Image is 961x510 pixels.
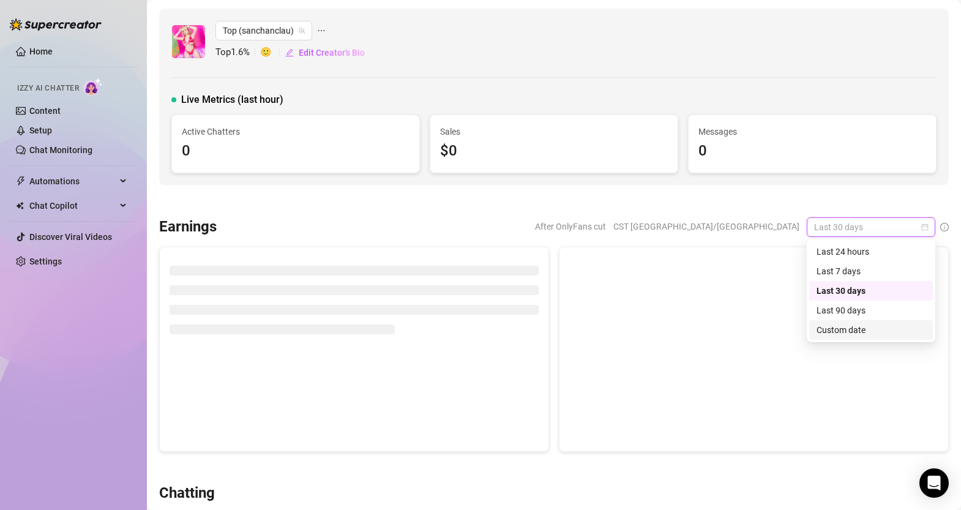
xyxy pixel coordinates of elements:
[817,245,925,258] div: Last 24 hours
[182,125,409,138] span: Active Chatters
[182,140,409,163] div: 0
[172,25,205,58] img: Top
[260,45,285,60] span: 🙂
[698,125,926,138] span: Messages
[16,201,24,210] img: Chat Copilot
[298,27,305,34] span: team
[814,218,928,236] span: Last 30 days
[817,323,925,337] div: Custom date
[809,261,933,281] div: Last 7 days
[698,140,926,163] div: 0
[17,83,79,94] span: Izzy AI Chatter
[159,217,217,237] h3: Earnings
[16,176,26,186] span: thunderbolt
[809,242,933,261] div: Last 24 hours
[817,304,925,317] div: Last 90 days
[84,78,103,96] img: AI Chatter
[440,140,668,163] div: $0
[29,106,61,116] a: Content
[809,301,933,320] div: Last 90 days
[613,217,799,236] span: CST [GEOGRAPHIC_DATA]/[GEOGRAPHIC_DATA]
[535,217,606,236] span: After OnlyFans cut
[285,48,294,57] span: edit
[317,21,326,40] span: ellipsis
[919,468,949,498] div: Open Intercom Messenger
[10,18,102,31] img: logo-BBDzfeDw.svg
[223,21,305,40] span: Top (sanchanclau)
[809,281,933,301] div: Last 30 days
[29,196,116,216] span: Chat Copilot
[921,223,929,231] span: calendar
[29,232,112,242] a: Discover Viral Videos
[29,126,52,135] a: Setup
[940,223,949,231] span: info-circle
[817,264,925,278] div: Last 7 days
[159,484,215,503] h3: Chatting
[29,47,53,56] a: Home
[29,171,116,191] span: Automations
[817,284,925,298] div: Last 30 days
[285,43,365,62] button: Edit Creator's Bio
[440,125,668,138] span: Sales
[215,45,260,60] span: Top 1.6 %
[299,48,365,58] span: Edit Creator's Bio
[809,320,933,340] div: Custom date
[181,92,283,107] span: Live Metrics (last hour)
[29,257,62,266] a: Settings
[29,145,92,155] a: Chat Monitoring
